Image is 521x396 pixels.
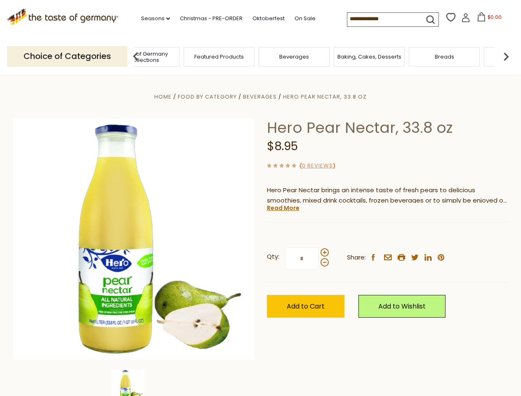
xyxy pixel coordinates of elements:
[347,252,366,263] span: Share:
[283,93,367,101] a: Hero Pear Nectar, 33.8 oz
[302,162,333,170] a: 0 Reviews
[243,93,277,101] a: Beverages
[279,54,309,60] a: Beverages
[267,138,298,154] span: $8.95
[358,295,446,318] a: Add to Wishlist
[13,118,255,360] img: Hero Pear Nectar, 33.8 oz
[285,247,319,270] input: Qty:
[267,204,299,212] a: Read More
[252,14,285,23] a: Oktoberfest
[267,185,508,206] p: Hero Pear Nectar brings an intense taste of fresh pears to delicious smoothies, mixed drink cockt...
[141,14,170,23] a: Seasons
[267,118,508,137] h1: Hero Pear Nectar, 33.8 oz
[267,252,279,262] strong: Qty:
[287,302,325,311] span: Add to Cart
[435,54,454,60] a: Breads
[267,295,344,318] button: Add to Cart
[7,46,127,66] p: Choice of Categories
[488,14,502,21] span: $0.00
[498,48,514,65] img: next arrow
[127,48,144,65] img: previous arrow
[299,162,335,170] span: ( )
[180,14,243,23] a: Christmas - PRE-ORDER
[472,12,507,25] button: $0.00
[337,54,401,60] a: Baking, Cakes, Desserts
[295,14,316,23] a: On Sale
